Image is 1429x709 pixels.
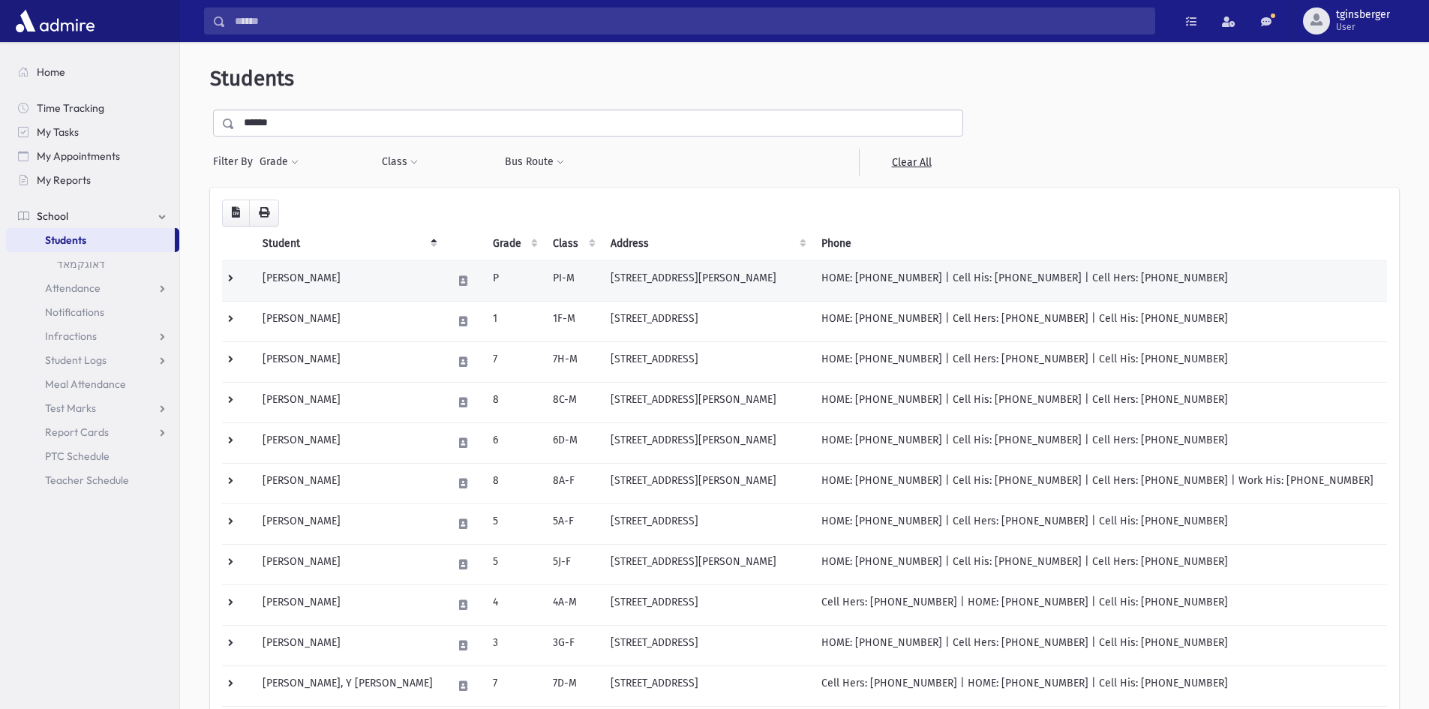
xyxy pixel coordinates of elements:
a: My Reports [6,168,179,192]
button: Bus Route [504,149,565,176]
span: Report Cards [45,425,109,439]
td: HOME: [PHONE_NUMBER] | Cell Hers: [PHONE_NUMBER] | Cell His: [PHONE_NUMBER] [812,341,1387,382]
span: PTC Schedule [45,449,110,463]
td: 7 [484,665,545,706]
a: School [6,204,179,228]
td: 1 [484,301,545,341]
td: 4A-M [544,584,602,625]
a: Notifications [6,300,179,324]
button: Class [381,149,419,176]
td: 8 [484,463,545,503]
td: 5J-F [544,544,602,584]
span: Attendance [45,281,101,295]
td: HOME: [PHONE_NUMBER] | Cell Hers: [PHONE_NUMBER] | Cell His: [PHONE_NUMBER] [812,301,1387,341]
td: [PERSON_NAME] [254,625,443,665]
td: HOME: [PHONE_NUMBER] | Cell His: [PHONE_NUMBER] | Cell Hers: [PHONE_NUMBER] [812,422,1387,463]
a: PTC Schedule [6,444,179,468]
a: Teacher Schedule [6,468,179,492]
button: Print [249,200,279,227]
td: [STREET_ADDRESS] [602,503,812,544]
td: [STREET_ADDRESS] [602,625,812,665]
span: Students [210,66,294,91]
td: HOME: [PHONE_NUMBER] | Cell His: [PHONE_NUMBER] | Cell Hers: [PHONE_NUMBER] [812,260,1387,301]
td: HOME: [PHONE_NUMBER] | Cell His: [PHONE_NUMBER] | Cell Hers: [PHONE_NUMBER] [812,544,1387,584]
a: Student Logs [6,348,179,372]
td: [PERSON_NAME] [254,503,443,544]
td: HOME: [PHONE_NUMBER] | Cell Hers: [PHONE_NUMBER] | Cell His: [PHONE_NUMBER] [812,625,1387,665]
td: [PERSON_NAME] [254,260,443,301]
td: HOME: [PHONE_NUMBER] | Cell His: [PHONE_NUMBER] | Cell Hers: [PHONE_NUMBER] [812,382,1387,422]
td: 4 [484,584,545,625]
a: Time Tracking [6,96,179,120]
td: [STREET_ADDRESS][PERSON_NAME] [602,544,812,584]
a: Infractions [6,324,179,348]
td: 7H-M [544,341,602,382]
td: 5 [484,544,545,584]
span: Time Tracking [37,101,104,115]
td: [PERSON_NAME] [254,341,443,382]
th: Grade: activate to sort column ascending [484,227,545,261]
td: P [484,260,545,301]
td: 8 [484,382,545,422]
td: [STREET_ADDRESS] [602,341,812,382]
td: Cell Hers: [PHONE_NUMBER] | HOME: [PHONE_NUMBER] | Cell His: [PHONE_NUMBER] [812,584,1387,625]
td: 7 [484,341,545,382]
td: [STREET_ADDRESS] [602,584,812,625]
a: Home [6,60,179,84]
td: Cell Hers: [PHONE_NUMBER] | HOME: [PHONE_NUMBER] | Cell His: [PHONE_NUMBER] [812,665,1387,706]
a: Clear All [859,149,963,176]
td: [PERSON_NAME] [254,463,443,503]
a: Test Marks [6,396,179,420]
span: Filter By [213,154,259,170]
td: 6D-M [544,422,602,463]
a: Meal Attendance [6,372,179,396]
button: CSV [222,200,250,227]
td: 8A-F [544,463,602,503]
td: [PERSON_NAME] [254,544,443,584]
td: [PERSON_NAME] [254,382,443,422]
span: School [37,209,68,223]
a: Attendance [6,276,179,300]
th: Student: activate to sort column descending [254,227,443,261]
td: 8C-M [544,382,602,422]
td: 5A-F [544,503,602,544]
td: [PERSON_NAME] [254,301,443,341]
span: Students [45,233,86,247]
td: [PERSON_NAME], Y [PERSON_NAME] [254,665,443,706]
td: [STREET_ADDRESS][PERSON_NAME] [602,463,812,503]
td: HOME: [PHONE_NUMBER] | Cell His: [PHONE_NUMBER] | Cell Hers: [PHONE_NUMBER] | Work His: [PHONE_NU... [812,463,1387,503]
span: Student Logs [45,353,107,367]
span: Meal Attendance [45,377,126,391]
th: Address: activate to sort column ascending [602,227,812,261]
button: Grade [259,149,299,176]
td: 6 [484,422,545,463]
span: Test Marks [45,401,96,415]
span: My Appointments [37,149,120,163]
span: User [1336,21,1390,33]
td: 5 [484,503,545,544]
input: Search [226,8,1154,35]
a: דאוגקמאד [6,252,179,276]
span: Teacher Schedule [45,473,129,487]
span: My Tasks [37,125,79,139]
td: 1F-M [544,301,602,341]
td: [PERSON_NAME] [254,584,443,625]
td: [STREET_ADDRESS] [602,665,812,706]
a: Students [6,228,175,252]
td: 3G-F [544,625,602,665]
td: [STREET_ADDRESS][PERSON_NAME] [602,422,812,463]
span: My Reports [37,173,91,187]
td: [STREET_ADDRESS][PERSON_NAME] [602,382,812,422]
td: 3 [484,625,545,665]
td: [PERSON_NAME] [254,422,443,463]
td: [STREET_ADDRESS][PERSON_NAME] [602,260,812,301]
td: [STREET_ADDRESS] [602,301,812,341]
a: Report Cards [6,420,179,444]
span: Infractions [45,329,97,343]
th: Class: activate to sort column ascending [544,227,602,261]
th: Phone [812,227,1387,261]
td: 7D-M [544,665,602,706]
img: AdmirePro [12,6,98,36]
td: HOME: [PHONE_NUMBER] | Cell Hers: [PHONE_NUMBER] | Cell His: [PHONE_NUMBER] [812,503,1387,544]
td: PI-M [544,260,602,301]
